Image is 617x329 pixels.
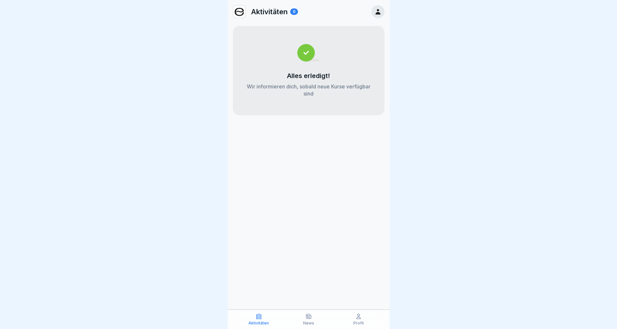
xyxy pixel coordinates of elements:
p: Aktivitäten [248,321,269,325]
p: Profil [353,321,364,325]
p: Aktivitäten [251,7,288,16]
p: News [303,321,314,325]
p: Wir informieren dich, sobald neue Kurse verfügbar sind [246,83,371,97]
img: hem0v78esvk76g9vuirrcvzn.png [233,6,246,18]
img: completed.svg [297,44,320,62]
p: Alles erledigt! [287,72,330,80]
div: 0 [290,8,298,15]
